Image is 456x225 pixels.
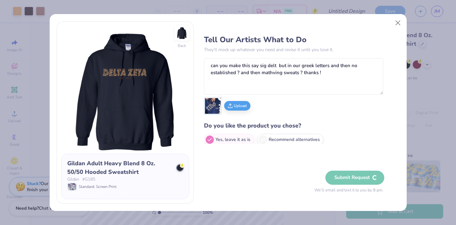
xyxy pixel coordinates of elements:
span: Standard: Screen Print [79,184,117,190]
img: Front [61,26,189,154]
label: Yes, leave it as is [204,134,254,145]
div: Back [178,43,186,49]
p: They’ll mock up whatever you need and revise it until you love it. [204,46,383,53]
img: Back [175,27,188,40]
textarea: can you make this say sig delt but in our greek letters and then no established ? and then mathvi... [204,58,383,95]
span: We’ll email and text it to you by 8 pm. [314,187,383,194]
div: Gildan Adult Heavy Blend 8 Oz. 50/50 Hooded Sweatshirt [67,159,172,176]
span: Gildan [67,176,79,183]
button: Upload [224,101,250,111]
h3: Tell Our Artists What to Do [204,35,383,44]
label: Recommend alternatives [257,134,323,145]
img: Standard: Screen Print [68,183,76,190]
h4: Do you like the product you chose? [204,121,383,130]
button: Close [392,17,404,29]
span: # G185 [82,176,95,183]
